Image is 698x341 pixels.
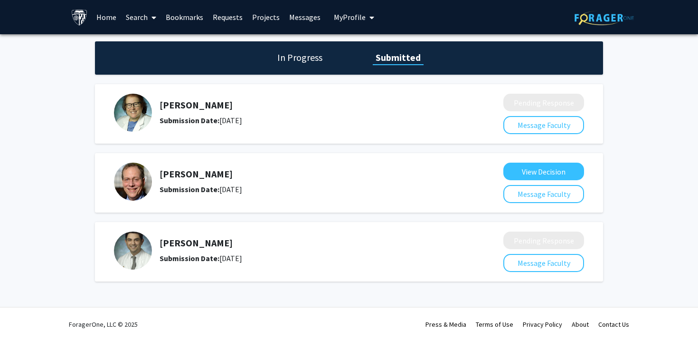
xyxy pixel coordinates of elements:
[160,115,453,126] div: [DATE]
[572,320,589,329] a: About
[92,0,121,34] a: Home
[523,320,562,329] a: Privacy Policy
[503,94,584,111] button: Pending Response
[247,0,284,34] a: Projects
[160,168,453,180] h5: [PERSON_NAME]
[284,0,325,34] a: Messages
[160,184,453,195] div: [DATE]
[160,99,453,111] h5: [PERSON_NAME]
[503,189,584,199] a: Message Faculty
[476,320,513,329] a: Terms of Use
[503,232,584,249] button: Pending Response
[69,308,138,341] div: ForagerOne, LLC © 2025
[503,258,584,268] a: Message Faculty
[274,51,325,64] h1: In Progress
[598,320,629,329] a: Contact Us
[503,185,584,203] button: Message Faculty
[7,298,40,334] iframe: Chat
[160,253,453,264] div: [DATE]
[425,320,466,329] a: Press & Media
[503,116,584,134] button: Message Faculty
[160,185,219,194] b: Submission Date:
[503,254,584,272] button: Message Faculty
[121,0,161,34] a: Search
[208,0,247,34] a: Requests
[160,116,219,125] b: Submission Date:
[503,120,584,130] a: Message Faculty
[160,253,219,263] b: Submission Date:
[114,94,152,132] img: Profile Picture
[71,9,88,26] img: Johns Hopkins University Logo
[503,163,584,180] button: View Decision
[575,10,634,25] img: ForagerOne Logo
[160,237,453,249] h5: [PERSON_NAME]
[114,232,152,270] img: Profile Picture
[114,163,152,201] img: Profile Picture
[161,0,208,34] a: Bookmarks
[373,51,424,64] h1: Submitted
[334,12,366,22] span: My Profile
